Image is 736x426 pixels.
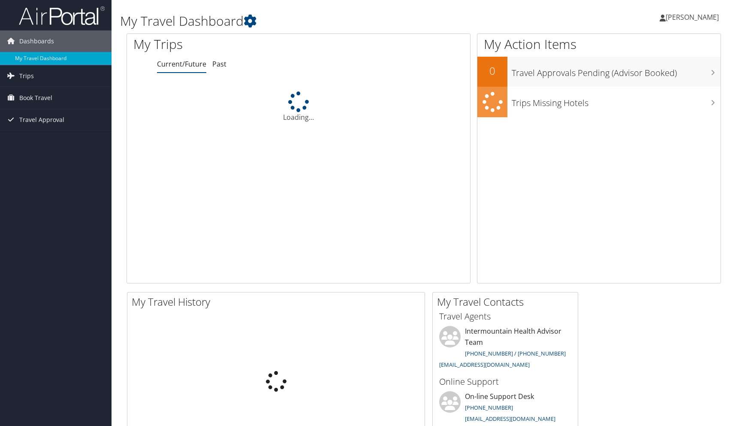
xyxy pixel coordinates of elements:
h3: Travel Approvals Pending (Advisor Booked) [512,63,721,79]
span: Trips [19,65,34,87]
h1: My Action Items [477,35,721,53]
a: [EMAIL_ADDRESS][DOMAIN_NAME] [439,361,530,368]
span: Dashboards [19,30,54,52]
a: [EMAIL_ADDRESS][DOMAIN_NAME] [465,415,555,423]
li: Intermountain Health Advisor Team [435,326,576,372]
h1: My Travel Dashboard [120,12,525,30]
h3: Trips Missing Hotels [512,93,721,109]
h2: My Travel History [132,295,425,309]
a: Current/Future [157,59,206,69]
span: Travel Approval [19,109,64,131]
h1: My Trips [133,35,321,53]
a: Past [212,59,226,69]
a: Trips Missing Hotels [477,87,721,117]
h3: Travel Agents [439,310,571,323]
div: Loading... [127,91,470,122]
h2: 0 [477,64,507,78]
img: airportal-logo.png [19,6,105,26]
span: [PERSON_NAME] [666,12,719,22]
a: 0Travel Approvals Pending (Advisor Booked) [477,57,721,87]
a: [PHONE_NUMBER] [465,404,513,411]
h2: My Travel Contacts [437,295,578,309]
span: Book Travel [19,87,52,109]
a: [PHONE_NUMBER] / [PHONE_NUMBER] [465,350,566,357]
h3: Online Support [439,376,571,388]
a: [PERSON_NAME] [660,4,727,30]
